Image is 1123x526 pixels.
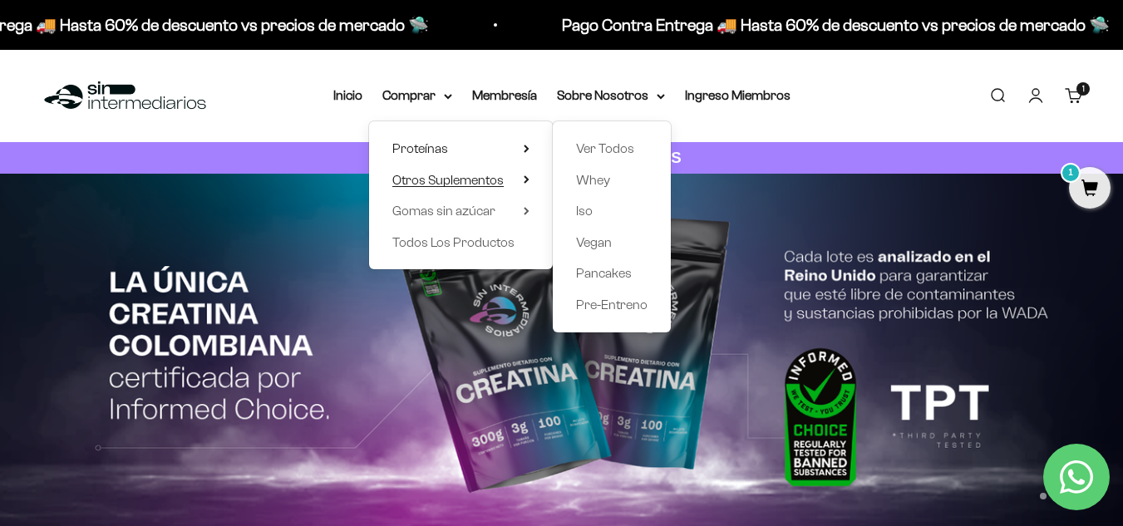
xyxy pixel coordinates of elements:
[562,12,1110,38] p: Pago Contra Entrega 🚚 Hasta 60% de descuento vs precios de mercado 🛸
[576,173,610,187] span: Whey
[472,88,537,102] a: Membresía
[576,170,648,191] a: Whey
[392,141,448,155] span: Proteínas
[392,235,515,249] span: Todos Los Productos
[382,85,452,106] summary: Comprar
[576,141,634,155] span: Ver Todos
[392,232,529,253] a: Todos Los Productos
[576,138,648,160] a: Ver Todos
[576,200,648,222] a: Iso
[392,200,529,222] summary: Gomas sin azúcar
[392,138,529,160] summary: Proteínas
[392,170,529,191] summary: Otros Suplementos
[1082,85,1085,93] span: 1
[685,88,791,102] a: Ingreso Miembros
[576,266,632,280] span: Pancakes
[576,204,593,218] span: Iso
[1069,180,1111,199] a: 1
[576,232,648,253] a: Vegan
[557,85,665,106] summary: Sobre Nosotros
[333,88,362,102] a: Inicio
[576,297,648,312] span: Pre-Entreno
[392,173,504,187] span: Otros Suplementos
[576,294,648,316] a: Pre-Entreno
[576,235,612,249] span: Vegan
[1061,163,1081,183] mark: 1
[392,204,495,218] span: Gomas sin azúcar
[576,263,648,284] a: Pancakes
